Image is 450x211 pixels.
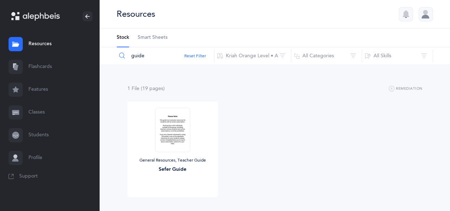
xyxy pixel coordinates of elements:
[362,47,433,64] button: All Skills
[138,34,168,41] span: Smart Sheets
[389,85,423,93] button: Remediation
[141,86,165,91] span: (19 page )
[161,86,163,91] span: s
[291,47,362,64] button: All Categories
[133,158,212,163] div: General Resources, Teacher Guide
[184,53,206,59] button: Reset Filter
[19,173,38,180] span: Support
[214,47,291,64] button: Kriah Orange Level • A
[133,166,212,173] div: Sefer Guide
[117,8,155,20] div: Resources
[116,47,215,64] input: Search Resources
[127,86,139,91] span: 1 File
[155,107,190,152] img: Sefer_Guide_-_Orange_A_-_First_Grade_thumbnail_1756878051.png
